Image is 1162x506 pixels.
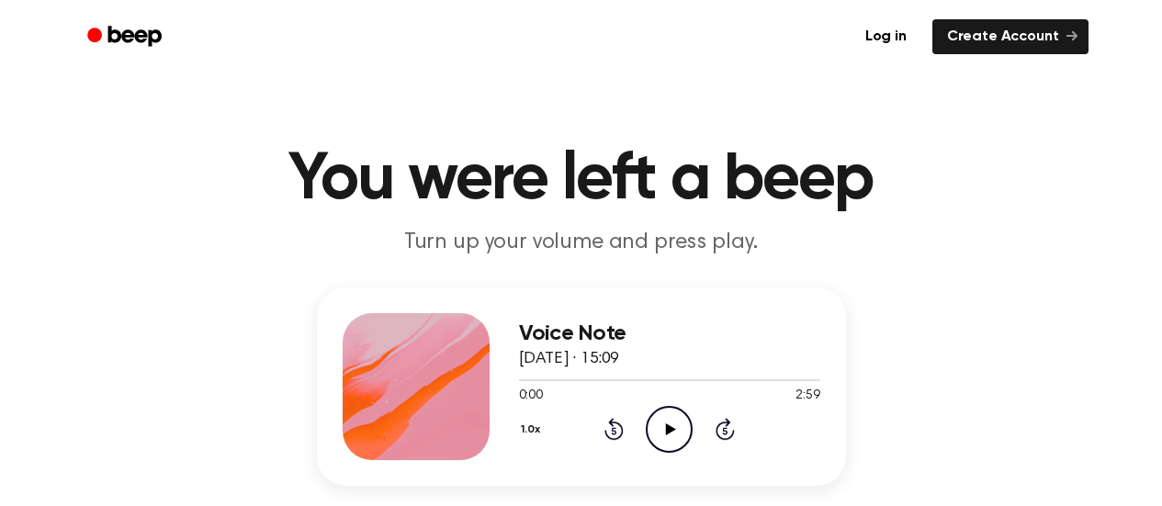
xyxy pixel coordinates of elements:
span: [DATE] · 15:09 [519,351,620,367]
a: Beep [74,19,178,55]
a: Log in [851,19,921,54]
p: Turn up your volume and press play. [229,228,934,258]
span: 2:59 [795,387,819,406]
a: Create Account [932,19,1089,54]
span: 0:00 [519,387,543,406]
button: 1.0x [519,414,547,445]
h1: You were left a beep [111,147,1052,213]
h3: Voice Note [519,321,820,346]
